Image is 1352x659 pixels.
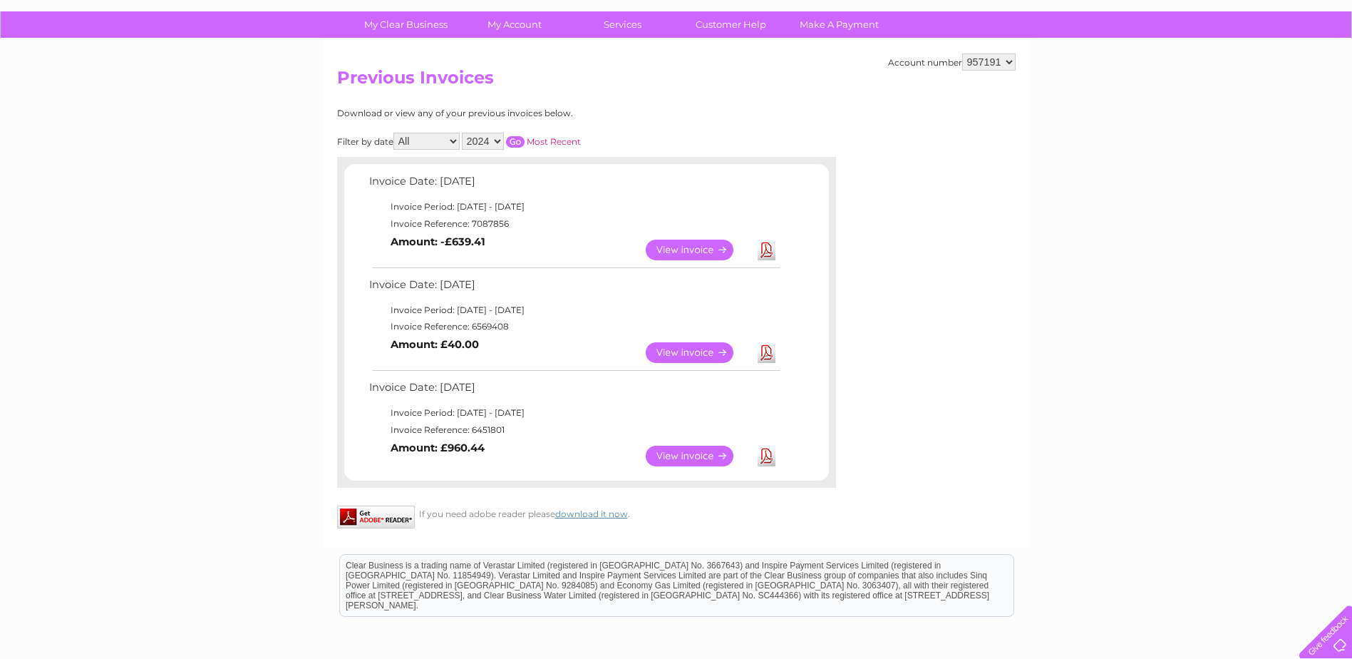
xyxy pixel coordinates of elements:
td: Invoice Reference: 6569408 [366,318,783,335]
a: Most Recent [527,136,581,147]
div: Download or view any of your previous invoices below. [337,108,711,118]
td: Invoice Date: [DATE] [366,275,783,302]
b: Amount: -£639.41 [391,235,485,248]
a: Telecoms [1177,61,1219,71]
a: Customer Help [672,11,790,38]
div: Filter by date [337,133,711,150]
a: Water [1101,61,1128,71]
a: Log out [1305,61,1338,71]
b: Amount: £40.00 [391,338,479,351]
a: View [646,342,750,363]
div: Clear Business is a trading name of Verastar Limited (registered in [GEOGRAPHIC_DATA] No. 3667643... [340,8,1013,69]
td: Invoice Reference: 6451801 [366,422,783,439]
a: Download [758,342,775,363]
td: Invoice Period: [DATE] - [DATE] [366,302,783,319]
td: Invoice Period: [DATE] - [DATE] [366,404,783,422]
a: My Clear Business [347,11,465,38]
a: Download [758,446,775,466]
a: download it now [555,509,628,519]
a: Make A Payment [780,11,898,38]
a: Energy [1137,61,1168,71]
h2: Previous Invoices [337,68,1016,95]
div: Account number [888,53,1016,71]
a: Download [758,240,775,260]
a: View [646,446,750,466]
div: If you need adobe reader please . [337,506,836,519]
td: Invoice Date: [DATE] [366,172,783,198]
a: Services [564,11,681,38]
td: Invoice Reference: 7087856 [366,215,783,233]
b: Amount: £960.44 [391,441,485,454]
a: My Account [455,11,573,38]
a: View [646,240,750,260]
td: Invoice Period: [DATE] - [DATE] [366,198,783,215]
td: Invoice Date: [DATE] [366,378,783,404]
a: Contact [1257,61,1292,71]
a: 0333 014 3131 [1083,7,1182,25]
a: Blog [1228,61,1249,71]
img: logo.png [47,37,120,81]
